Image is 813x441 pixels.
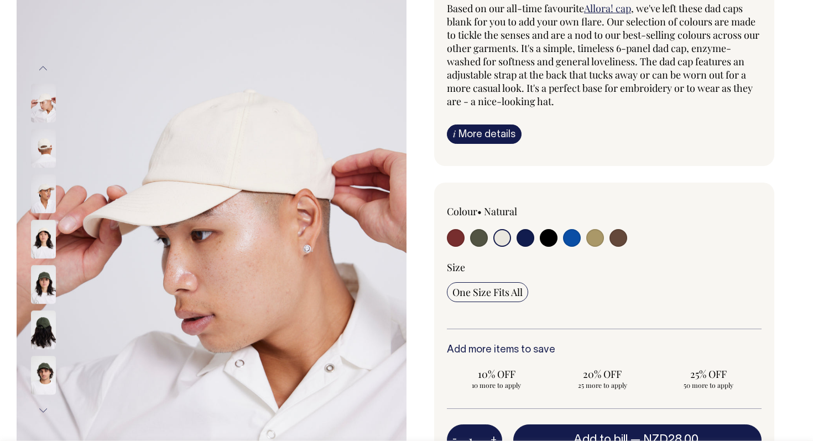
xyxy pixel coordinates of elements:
span: 20% OFF [559,367,647,381]
button: Previous [35,56,51,81]
img: olive [31,266,56,304]
img: olive [31,311,56,350]
span: 50 more to apply [664,381,753,390]
input: 25% OFF 50 more to apply [659,364,758,393]
input: 20% OFF 25 more to apply [553,364,653,393]
span: • [477,205,482,218]
div: Size [447,261,762,274]
a: Allora! cap [584,2,631,15]
span: , we've left these dad caps blank for you to add your own flare. Our selection of colours are mad... [447,2,759,108]
span: One Size Fits All [452,286,523,299]
div: Colour [447,205,573,218]
img: olive [31,356,56,395]
span: i [453,128,456,139]
img: natural [31,220,56,259]
a: iMore details [447,124,522,144]
img: natural [31,175,56,214]
input: 10% OFF 10 more to apply [447,364,546,393]
span: 10% OFF [452,367,541,381]
label: Natural [484,205,517,218]
h6: Add more items to save [447,345,762,356]
img: natural [31,129,56,168]
img: natural [31,84,56,123]
span: 25 more to apply [559,381,647,390]
span: 25% OFF [664,367,753,381]
button: Next [35,398,51,423]
span: 10 more to apply [452,381,541,390]
input: One Size Fits All [447,282,528,302]
span: Based on our all-time favourite [447,2,584,15]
